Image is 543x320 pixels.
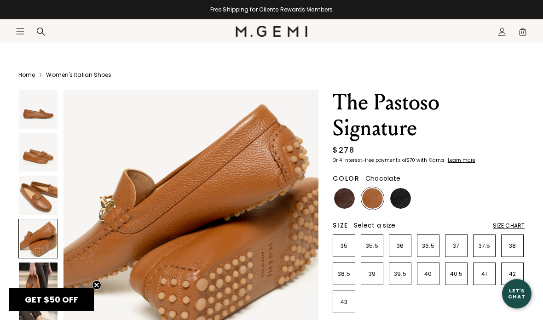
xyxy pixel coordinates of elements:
[16,27,25,36] button: Open site menu
[92,280,101,290] button: Close teaser
[445,270,467,278] p: 40.5
[390,188,411,209] img: Black
[448,157,475,164] klarna-placement-style-cta: Learn more
[333,222,348,229] h2: Size
[502,242,523,250] p: 38
[333,90,525,141] h1: The Pastoso Signature
[19,133,58,172] img: The Pastoso Signature
[502,288,531,299] div: Let's Chat
[19,90,58,129] img: The Pastoso Signature
[417,270,439,278] p: 40
[333,298,355,306] p: 43
[518,29,527,38] span: 0
[354,221,395,230] span: Select a size
[333,242,355,250] p: 35
[333,145,354,156] div: $278
[236,26,308,37] img: M.Gemi
[365,174,400,183] span: Chocolate
[362,188,383,209] img: Tan
[19,263,58,301] img: The Pastoso Signature
[447,158,475,163] a: Learn more
[333,157,406,164] klarna-placement-style-body: Or 4 interest-free payments of
[406,157,415,164] klarna-placement-style-amount: $70
[25,294,78,305] span: GET $50 OFF
[361,242,383,250] p: 35.5
[9,288,94,311] div: GET $50 OFFClose teaser
[19,176,58,215] img: The Pastoso Signature
[389,270,411,278] p: 39.5
[474,242,495,250] p: 37.5
[417,242,439,250] p: 36.5
[502,270,523,278] p: 42
[445,242,467,250] p: 37
[416,157,446,164] klarna-placement-style-body: with Klarna
[493,222,525,229] div: Size Chart
[334,188,355,209] img: Chocolate
[389,242,411,250] p: 36
[333,270,355,278] p: 38.5
[474,270,495,278] p: 41
[333,175,360,182] h2: Color
[18,71,35,79] a: Home
[46,71,111,79] a: Women's Italian Shoes
[361,270,383,278] p: 39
